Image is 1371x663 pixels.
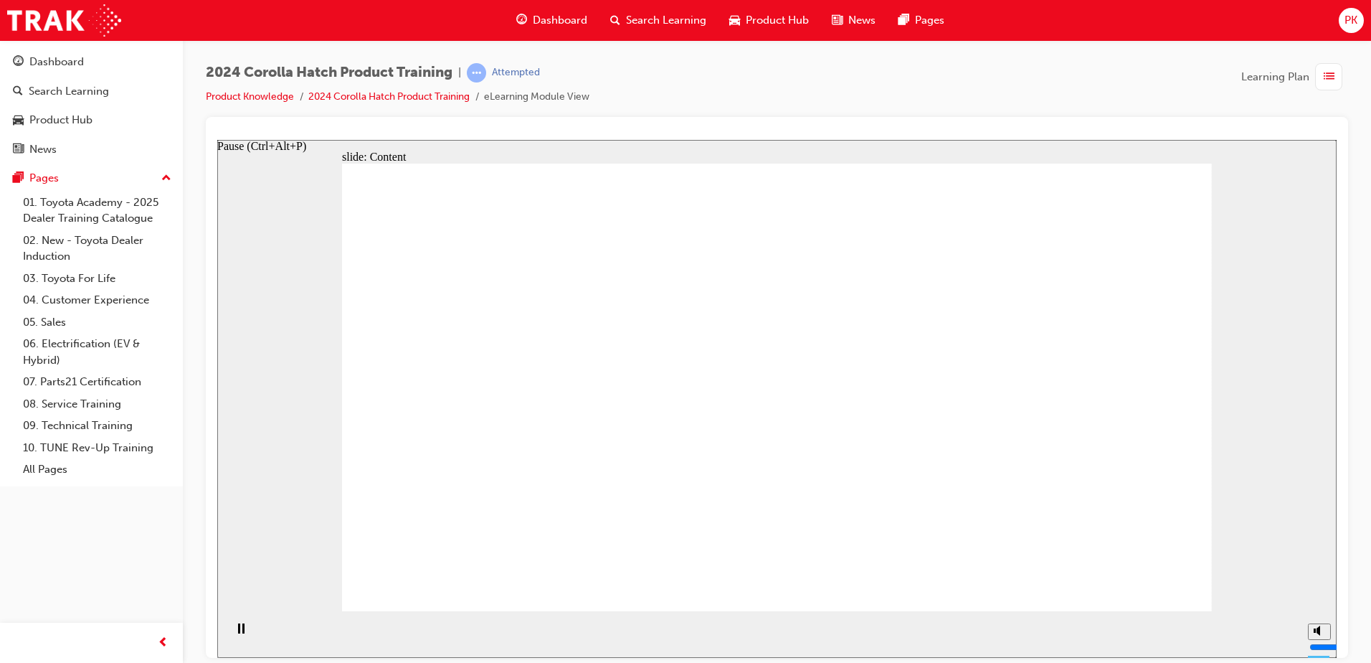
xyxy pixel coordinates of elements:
div: Product Hub [29,112,92,128]
button: Mute (Ctrl+Alt+M) [1091,484,1114,500]
a: 07. Parts21 Certification [17,371,177,393]
a: 09. Technical Training [17,415,177,437]
li: eLearning Module View [484,89,589,105]
div: Pages [29,170,59,187]
button: Pause (Ctrl+Alt+P) [7,483,32,507]
button: Pages [6,165,177,192]
span: news-icon [832,11,843,29]
a: Dashboard [6,49,177,75]
span: guage-icon [516,11,527,29]
span: guage-icon [13,56,24,69]
div: Attempted [492,66,540,80]
button: DashboardSearch LearningProduct HubNews [6,46,177,165]
a: All Pages [17,459,177,481]
span: Search Learning [626,12,706,29]
div: playback controls [7,471,32,518]
div: Search Learning [29,83,109,100]
a: news-iconNews [820,6,887,35]
span: pages-icon [898,11,909,29]
a: 01. Toyota Academy - 2025 Dealer Training Catalogue [17,192,177,230]
div: News [29,141,57,158]
span: Pages [915,12,944,29]
a: search-iconSearch Learning [599,6,718,35]
span: search-icon [13,85,23,98]
a: pages-iconPages [887,6,956,35]
a: Search Learning [6,78,177,105]
span: News [848,12,876,29]
a: 2024 Corolla Hatch Product Training [308,90,470,103]
span: news-icon [13,144,24,156]
span: Learning Plan [1241,69,1309,85]
a: 02. New - Toyota Dealer Induction [17,230,177,268]
span: prev-icon [158,634,169,652]
a: Product Knowledge [206,90,294,103]
span: up-icon [161,169,171,188]
span: learningRecordVerb_ATTEMPT-icon [467,63,486,83]
span: car-icon [13,114,24,127]
div: misc controls [1083,471,1112,518]
span: 2024 Corolla Hatch Product Training [206,65,452,81]
button: Learning Plan [1241,63,1348,90]
span: list-icon [1324,68,1334,86]
span: Dashboard [533,12,587,29]
a: News [6,136,177,163]
span: | [458,65,461,81]
div: Dashboard [29,54,84,70]
span: Product Hub [746,12,809,29]
button: PK [1339,8,1364,33]
a: 08. Service Training [17,393,177,415]
span: car-icon [729,11,740,29]
a: Product Hub [6,107,177,133]
a: 05. Sales [17,311,177,334]
img: Trak [7,4,121,37]
a: 04. Customer Experience [17,289,177,311]
a: guage-iconDashboard [505,6,599,35]
span: search-icon [610,11,620,29]
span: pages-icon [13,172,24,185]
a: 06. Electrification (EV & Hybrid) [17,333,177,371]
a: 03. Toyota For Life [17,268,177,290]
a: car-iconProduct Hub [718,6,820,35]
span: PK [1344,12,1357,29]
a: 10. TUNE Rev-Up Training [17,437,177,459]
input: volume [1092,502,1185,513]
